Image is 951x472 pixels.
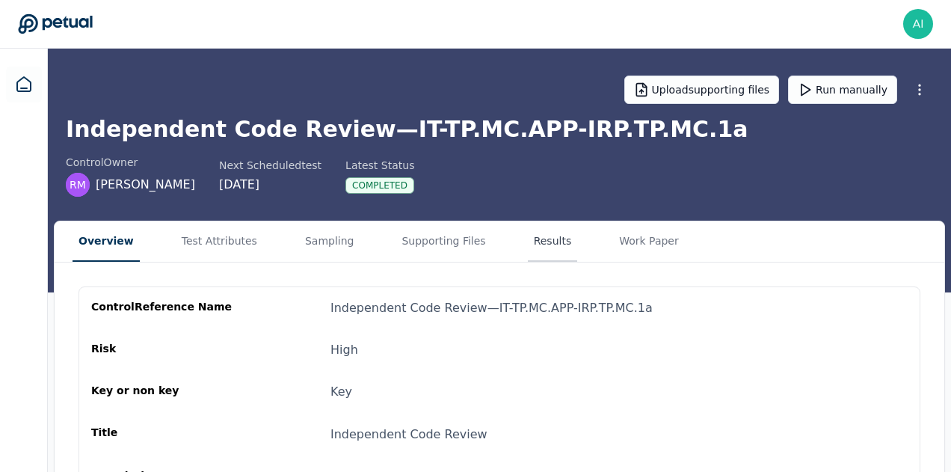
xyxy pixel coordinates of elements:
[903,9,933,39] img: aiko.choy@toasttab.com
[528,221,578,262] button: Results
[176,221,263,262] button: Test Attributes
[299,221,360,262] button: Sampling
[330,427,487,441] span: Independent Code Review
[345,158,414,173] div: Latest Status
[345,177,414,194] div: Completed
[91,425,235,444] div: Title
[91,341,235,359] div: Risk
[788,76,897,104] button: Run manually
[91,383,235,401] div: Key or non key
[624,76,780,104] button: Uploadsupporting files
[18,13,93,34] a: Go to Dashboard
[396,221,491,262] button: Supporting Files
[96,176,195,194] span: [PERSON_NAME]
[66,116,933,143] h1: Independent Code Review — IT-TP.MC.APP-IRP.TP.MC.1a
[906,76,933,103] button: More Options
[6,67,42,102] a: Dashboard
[330,383,352,401] div: Key
[219,176,321,194] div: [DATE]
[613,221,685,262] button: Work Paper
[91,299,235,317] div: control Reference Name
[330,299,653,317] div: Independent Code Review — IT-TP.MC.APP-IRP.TP.MC.1a
[219,158,321,173] div: Next Scheduled test
[70,177,86,192] span: RM
[330,341,358,359] div: High
[66,155,195,170] div: control Owner
[73,221,140,262] button: Overview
